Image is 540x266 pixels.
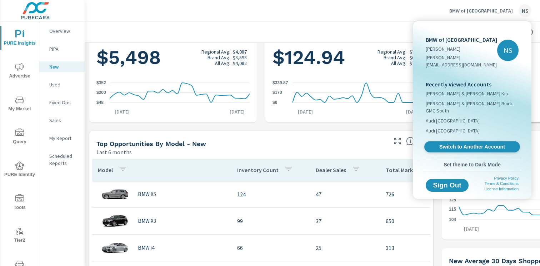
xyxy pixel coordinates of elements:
[426,117,480,124] span: Audi [GEOGRAPHIC_DATA]
[426,161,519,168] span: Set theme to Dark Mode
[485,181,519,186] a: Terms & Conditions
[426,90,508,97] span: [PERSON_NAME] & [PERSON_NAME] Kia
[426,127,480,134] span: Audi [GEOGRAPHIC_DATA]
[484,187,519,191] a: License Information
[426,179,469,192] button: Sign Out
[424,141,520,152] a: Switch to Another Account
[426,80,519,89] p: Recently Viewed Accounts
[426,45,497,52] p: [PERSON_NAME]
[423,158,521,171] button: Set theme to Dark Mode
[431,182,463,189] span: Sign Out
[426,100,519,114] span: [PERSON_NAME] & [PERSON_NAME] Buick GMC South
[494,176,519,180] a: Privacy Policy
[497,40,519,61] div: NS
[426,35,497,44] p: BMW of [GEOGRAPHIC_DATA]
[428,144,516,150] span: Switch to Another Account
[426,54,497,68] p: [PERSON_NAME][EMAIL_ADDRESS][DOMAIN_NAME]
